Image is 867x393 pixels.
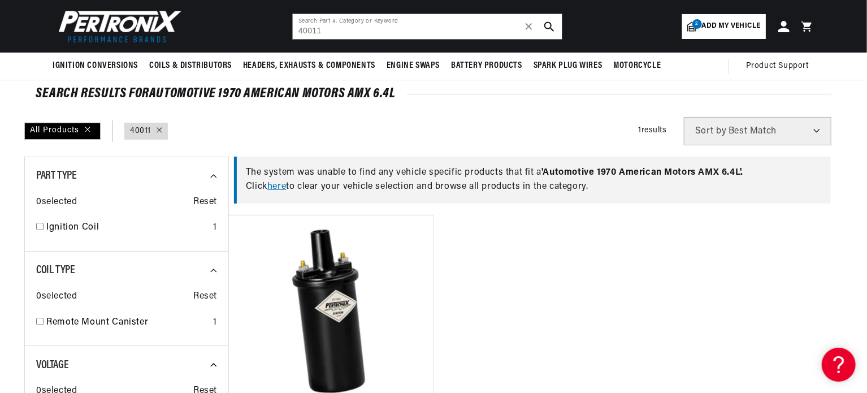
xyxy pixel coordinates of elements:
a: 2Add my vehicle [682,14,766,39]
span: ' Automotive 1970 American Motors AMX 6.4L '. [541,168,743,177]
summary: Engine Swaps [381,53,445,79]
div: 1 [213,316,217,330]
a: 40011 [130,125,151,137]
span: 1 results [638,126,667,135]
summary: Spark Plug Wires [528,53,608,79]
span: Voltage [36,360,68,371]
span: Headers, Exhausts & Components [243,60,375,72]
summary: Battery Products [445,53,528,79]
a: Remote Mount Canister [46,316,209,330]
a: Ignition Coil [46,221,209,235]
select: Sort by [684,117,831,145]
div: The system was unable to find any vehicle specific products that fit a Click to clear your vehicl... [234,157,831,204]
span: Coil Type [36,265,75,276]
span: Battery Products [451,60,522,72]
span: Product Support [746,60,809,72]
div: 1 [213,221,217,235]
summary: Headers, Exhausts & Components [237,53,381,79]
span: Ignition Conversions [53,60,138,72]
span: Engine Swaps [387,60,440,72]
div: SEARCH RESULTS FOR Automotive 1970 American Motors AMX 6.4L [36,88,831,100]
span: Motorcycle [613,60,661,72]
input: Search Part #, Category or Keyword [293,14,562,39]
span: Reset [193,290,217,304]
span: Add my vehicle [702,21,761,32]
span: Coils & Distributors [149,60,232,72]
summary: Motorcycle [608,53,666,79]
span: 2 [692,19,702,29]
a: here [267,182,286,191]
span: Reset [193,195,217,210]
span: Spark Plug Wires [534,60,602,72]
summary: Ignition Conversions [53,53,144,79]
img: Pertronix [53,7,183,46]
button: search button [537,14,562,39]
span: Sort by [695,127,726,136]
summary: Product Support [746,53,814,80]
span: Part Type [36,170,76,182]
span: 0 selected [36,290,77,304]
div: All Products [24,123,101,140]
summary: Coils & Distributors [144,53,237,79]
span: 0 selected [36,195,77,210]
